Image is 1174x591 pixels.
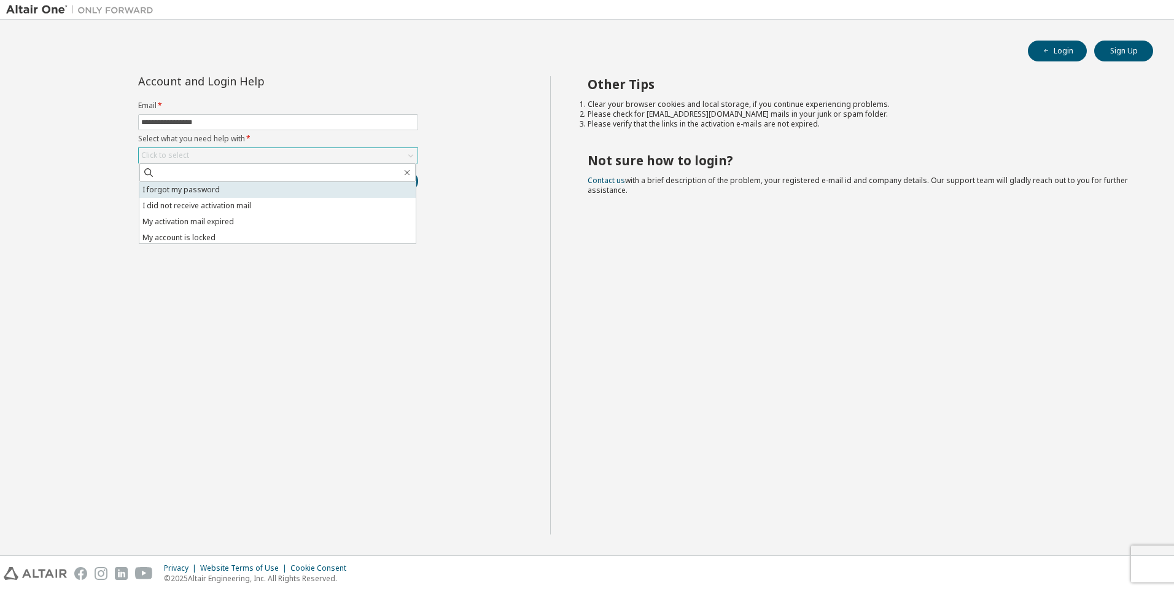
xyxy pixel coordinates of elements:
[164,573,354,584] p: © 2025 Altair Engineering, Inc. All Rights Reserved.
[138,76,362,86] div: Account and Login Help
[4,567,67,580] img: altair_logo.svg
[200,563,290,573] div: Website Terms of Use
[588,109,1132,119] li: Please check for [EMAIL_ADDRESS][DOMAIN_NAME] mails in your junk or spam folder.
[95,567,107,580] img: instagram.svg
[141,151,189,160] div: Click to select
[74,567,87,580] img: facebook.svg
[588,119,1132,129] li: Please verify that the links in the activation e-mails are not expired.
[588,175,625,186] a: Contact us
[588,100,1132,109] li: Clear your browser cookies and local storage, if you continue experiencing problems.
[588,76,1132,92] h2: Other Tips
[135,567,153,580] img: youtube.svg
[588,152,1132,168] h2: Not sure how to login?
[164,563,200,573] div: Privacy
[138,101,418,111] label: Email
[139,182,416,198] li: I forgot my password
[290,563,354,573] div: Cookie Consent
[138,134,418,144] label: Select what you need help with
[1028,41,1087,61] button: Login
[1094,41,1153,61] button: Sign Up
[139,148,418,163] div: Click to select
[115,567,128,580] img: linkedin.svg
[6,4,160,16] img: Altair One
[588,175,1128,195] span: with a brief description of the problem, your registered e-mail id and company details. Our suppo...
